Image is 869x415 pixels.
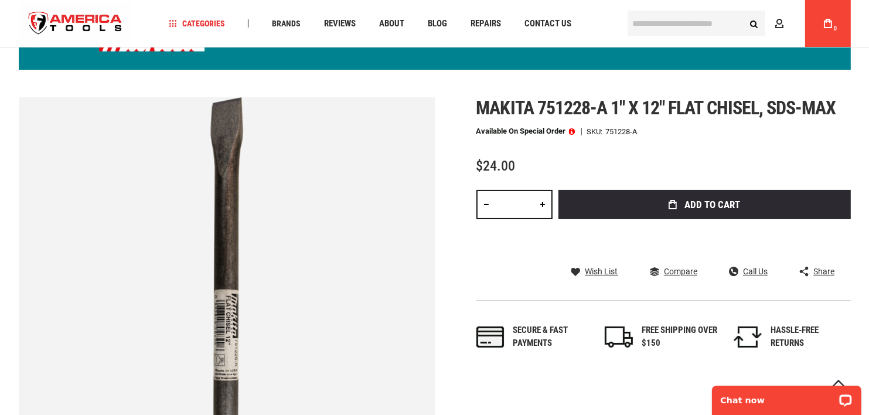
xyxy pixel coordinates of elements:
[771,324,847,349] div: HASSLE-FREE RETURNS
[684,200,740,210] span: Add to Cart
[664,267,697,275] span: Compare
[605,326,633,348] img: shipping
[585,267,618,275] span: Wish List
[476,97,836,119] span: Makita 751228-a 1" x 12" flat chisel, sds-max
[324,19,356,28] span: Reviews
[422,16,452,32] a: Blog
[519,16,577,32] a: Contact Us
[476,158,516,174] span: $24.00
[524,19,571,28] span: Contact Us
[476,127,575,135] p: Available on Special Order
[272,19,301,28] span: Brands
[834,25,837,32] span: 0
[374,16,410,32] a: About
[465,16,506,32] a: Repairs
[169,19,225,28] span: Categories
[813,267,834,275] span: Share
[428,19,447,28] span: Blog
[571,266,618,277] a: Wish List
[513,324,589,349] div: Secure & fast payments
[650,266,697,277] a: Compare
[19,2,132,46] a: store logo
[19,2,132,46] img: America Tools
[267,16,306,32] a: Brands
[319,16,361,32] a: Reviews
[729,266,768,277] a: Call Us
[606,128,638,135] div: 751228-A
[734,326,762,348] img: returns
[743,267,768,275] span: Call Us
[704,378,869,415] iframe: LiveChat chat widget
[476,326,505,348] img: payments
[558,190,851,219] button: Add to Cart
[471,19,501,28] span: Repairs
[743,12,765,35] button: Search
[587,128,606,135] strong: SKU
[163,16,230,32] a: Categories
[642,324,718,349] div: FREE SHIPPING OVER $150
[379,19,404,28] span: About
[556,223,853,257] iframe: Secure express checkout frame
